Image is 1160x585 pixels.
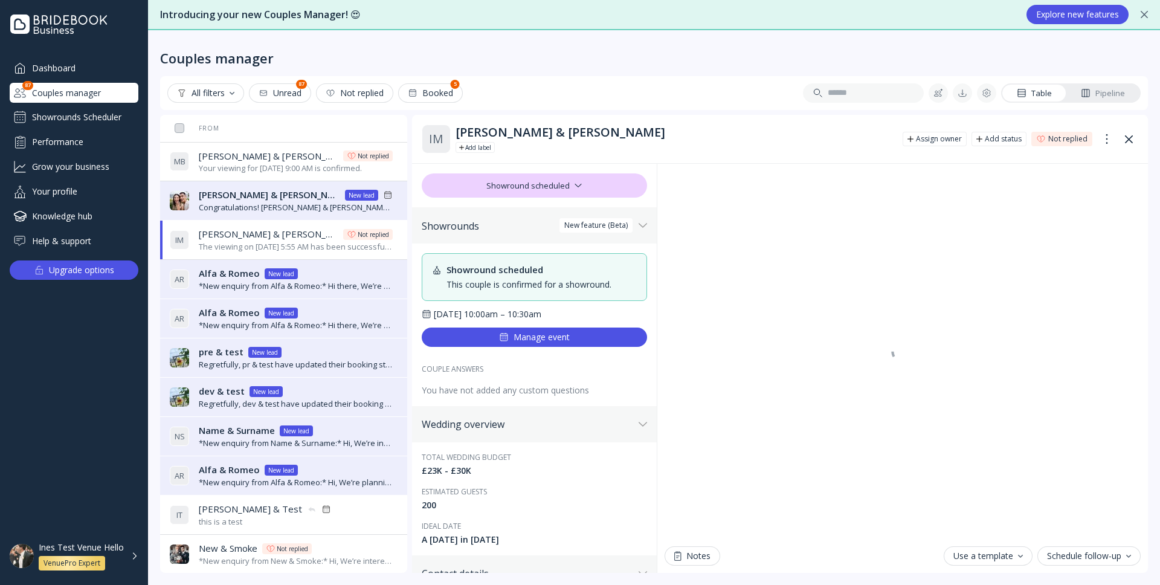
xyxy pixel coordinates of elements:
button: Schedule follow-up [1037,546,1141,566]
button: Unread [249,83,311,103]
span: [PERSON_NAME] & [PERSON_NAME] [199,150,338,163]
div: Total wedding budget [422,452,647,462]
div: *New enquiry from Name & Surname:* Hi, We’re interested in your venue for our wedding! We would l... [199,438,393,449]
div: Introducing your new Couples Manager! 😍 [160,8,1014,22]
div: *New enquiry from Alfa & Romeo:* Hi there, We’re very interested in your venue for our special da... [199,320,393,331]
div: Add label [465,143,491,152]
div: Explore new features [1036,10,1119,19]
a: Your profile [10,181,138,201]
span: dev & test [199,385,245,398]
div: 5 [451,80,460,89]
a: Knowledge hub [10,206,138,226]
div: I M [170,230,189,250]
div: N S [170,427,189,446]
div: New feature (Beta) [564,221,628,230]
div: Regretfully, pr & test have updated their booking status and are no longer showing you as their c... [199,359,393,370]
div: A R [170,466,189,485]
a: Grow your business [10,157,138,176]
div: New lead [268,308,294,318]
span: pre & test [199,346,243,358]
iframe: Chat Widget [1100,527,1160,585]
img: dpr=1,fit=cover,g=face,w=48,h=48 [10,544,34,568]
div: Showrounds [422,220,634,232]
div: [PERSON_NAME] & [PERSON_NAME] [456,125,893,140]
div: This couple is confirmed for a showround. [446,279,637,291]
div: 200 [422,499,647,511]
div: *New enquiry from Alfa & Romeo:* Hi, We’re planning our wedding and are very interested in your v... [199,477,393,488]
div: Assign owner [916,134,962,144]
div: A R [170,309,189,328]
div: New lead [252,347,278,357]
button: Notes [665,546,720,566]
img: dpr=1,fit=cover,g=face,w=32,h=32 [170,387,189,407]
div: New lead [268,465,294,475]
div: *New enquiry from Alfa & Romeo:* Hi there, We’re very interested in your venue for our special da... [199,280,393,292]
div: Unread [259,88,301,98]
span: Alfa & Romeo [199,464,260,476]
div: New lead [349,190,375,200]
div: Use a template [953,551,1023,561]
a: Dashboard [10,58,138,78]
div: Booked [408,88,453,98]
span: [PERSON_NAME] & Test [199,503,302,516]
div: Your viewing for [DATE] 9:00 AM is confirmed. [199,163,393,174]
div: M B [170,152,189,171]
div: 87 [296,80,307,89]
span: Name & Surname [199,424,275,437]
div: 87 [22,81,33,90]
div: A R [170,270,189,289]
a: Couples manager87 [10,83,138,103]
div: A [DATE] in [DATE] [422,534,647,546]
div: Table [1017,88,1052,99]
button: Use a template [944,546,1033,566]
div: Widget de chat [1100,527,1160,585]
button: Upgrade options [10,260,138,280]
div: New lead [283,426,309,436]
div: Not replied [1048,134,1087,144]
div: Add status [985,134,1022,144]
div: New lead [268,269,294,279]
button: Booked [398,83,463,103]
div: Wedding overview [422,418,634,430]
button: Not replied [316,83,393,103]
div: Couples manager [160,50,274,66]
div: Pipeline [1081,88,1125,99]
div: From [170,124,219,132]
div: Couples manager [10,83,138,103]
img: dpr=1,fit=cover,g=face,w=32,h=32 [170,545,189,564]
span: [PERSON_NAME] & [PERSON_NAME] [199,189,340,201]
div: Showround scheduled [446,263,637,276]
div: Not replied [326,88,384,98]
div: this is a test [199,516,331,528]
div: Not replied [358,151,389,161]
a: Showrounds Scheduler [10,108,138,127]
div: Regretfully, dev & test have updated their booking status and are no longer showing you as their ... [199,398,393,410]
div: You have not added any custom questions [422,384,647,396]
div: Notes [674,551,710,561]
div: Congratulations! [PERSON_NAME] & [PERSON_NAME] have indicated that they have chosen you for their... [199,202,393,213]
div: COUPLE ANSWERS [422,364,647,374]
div: Not replied [358,230,389,239]
div: Contact details [422,567,634,580]
div: All filters [177,88,234,98]
div: Estimated guests [422,486,647,497]
div: I M [422,124,451,154]
span: Alfa & Romeo [199,306,260,319]
div: £23K - £30K [422,465,647,477]
div: Ines Test Venue Hello [39,542,124,553]
div: Not replied [277,544,308,554]
a: Help & support [10,231,138,251]
span: New & Smoke [199,542,257,555]
div: The viewing on [DATE] 5:55 AM has been successfully created by [PERSON_NAME] Test Venue Hello. [199,241,393,253]
div: Ideal date [422,521,647,531]
a: Performance [10,132,138,152]
div: VenuePro Expert [43,558,100,568]
img: dpr=1,fit=cover,g=face,w=32,h=32 [170,191,189,210]
div: Showround scheduled [422,173,647,198]
span: [PERSON_NAME] & [PERSON_NAME] [199,228,338,241]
